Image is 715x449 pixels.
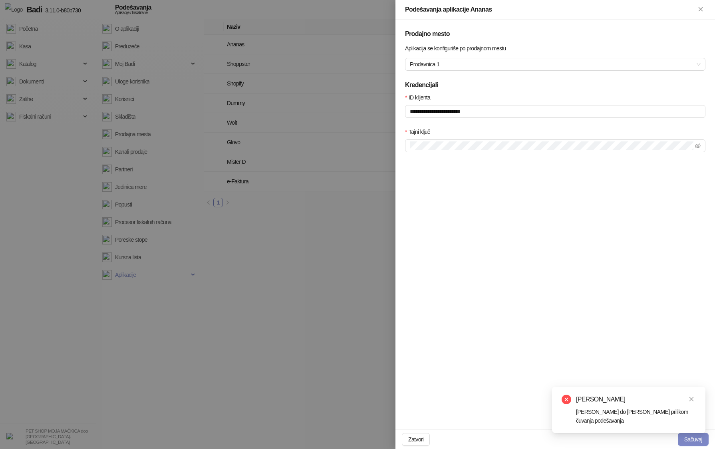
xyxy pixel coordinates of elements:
h5: Prodajno mesto [405,29,705,39]
button: Zatvori [402,433,430,446]
div: [PERSON_NAME] [576,395,696,404]
a: Close [687,395,696,403]
label: ID klijenta [405,93,436,102]
span: close [689,396,694,402]
label: Aplikacija se konfiguriše po prodajnom mestu [405,42,511,55]
div: Podešavanja aplikacije Ananas [405,5,696,14]
span: close-circle [562,395,571,404]
span: Prodavnica 1 [410,58,701,70]
div: [PERSON_NAME] do [PERSON_NAME] prilikom čuvanja podešavanja [576,407,696,425]
input: Tajni ključ [410,141,693,150]
button: Zatvori [696,5,705,14]
button: Sačuvaj [678,433,709,446]
label: Tajni ključ [405,127,435,136]
span: eye-invisible [695,143,701,149]
input: ID klijenta [405,105,705,118]
h5: Kredencijali [405,80,705,90]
